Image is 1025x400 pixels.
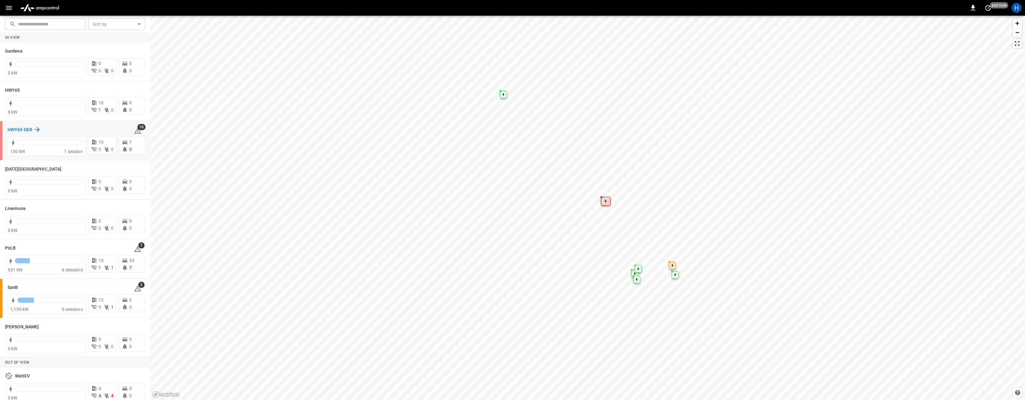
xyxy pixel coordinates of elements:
span: 0 kW [8,110,18,115]
span: 7 [138,242,145,249]
h6: Gardena [5,48,23,55]
span: 0 [99,305,101,310]
span: 0 [129,61,132,66]
span: 7 [129,140,132,145]
span: 0 [99,61,101,66]
h6: Karma Center [5,166,61,173]
span: 0 [111,147,114,152]
span: 13 [99,258,104,263]
strong: Out of View [5,360,29,365]
span: 16 [99,100,104,105]
span: 0 [99,226,101,231]
span: 1 [111,305,114,310]
h6: WattEV [15,373,30,380]
div: Map marker [631,270,638,277]
strong: In View [5,35,20,40]
div: profile-icon [1012,3,1022,13]
span: 3 [138,282,145,288]
div: Map marker [672,271,679,279]
h6: Livermore [5,205,26,212]
span: 0 [129,297,132,302]
span: 10 [99,140,104,145]
span: 0 [99,179,101,184]
span: 0 kW [8,346,18,351]
span: 1 session [64,149,83,154]
span: 0 [111,68,114,73]
span: 3 [129,147,132,152]
span: 4 [99,386,101,391]
span: 1,156 kW [10,307,28,312]
canvas: Map [150,16,1025,400]
span: 6 sessions [62,307,83,312]
span: 0 [129,386,132,391]
span: 0 [111,226,114,231]
div: Map marker [633,276,640,283]
span: 24 [129,258,134,263]
span: 0 kW [8,70,18,75]
div: Map marker [500,91,507,98]
h6: Vernon [5,324,39,331]
span: 0 [129,68,132,73]
span: 0 [129,344,132,349]
span: 0 [99,337,101,342]
span: 1 [99,265,101,270]
span: 921 kW [8,267,23,272]
span: 12 [99,297,104,302]
span: 0 kW [8,228,18,233]
span: 0 [99,344,101,349]
span: 1 [111,265,114,270]
h6: PoLB [5,245,16,252]
a: Mapbox homepage [152,391,180,398]
span: 4 [99,393,101,398]
span: 0 kW [8,188,18,193]
span: 4 [111,393,114,398]
span: 0 [129,186,132,191]
button: Zoom in [1013,19,1022,28]
h6: SanB [8,284,18,291]
span: 0 [99,147,101,152]
img: ampcontrol.io logo [18,2,62,14]
span: 0 [129,100,132,105]
span: 0 [129,305,132,310]
span: 0 [129,393,132,398]
span: 1 [99,107,101,112]
span: 0 [129,107,132,112]
button: Zoom out [1013,28,1022,37]
span: 0 [129,179,132,184]
div: Map marker [669,262,676,269]
span: 6 sessions [62,267,83,272]
span: 0 [99,68,101,73]
span: 7 [129,265,132,270]
span: 0 [129,337,132,342]
h6: HWY65-DER [8,126,32,133]
span: 0 [111,107,114,112]
span: just now [990,2,1008,8]
span: 0 [129,226,132,231]
h6: HWY65 [5,87,20,94]
span: 0 [111,186,114,191]
span: 100 kW [10,149,25,154]
span: 0 [129,218,132,223]
div: Map marker [601,197,610,206]
span: 0 [111,344,114,349]
span: 10 [137,124,145,130]
span: 0 [99,186,101,191]
span: 2 [99,218,101,223]
div: Map marker [635,265,642,273]
button: set refresh interval [983,3,993,13]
